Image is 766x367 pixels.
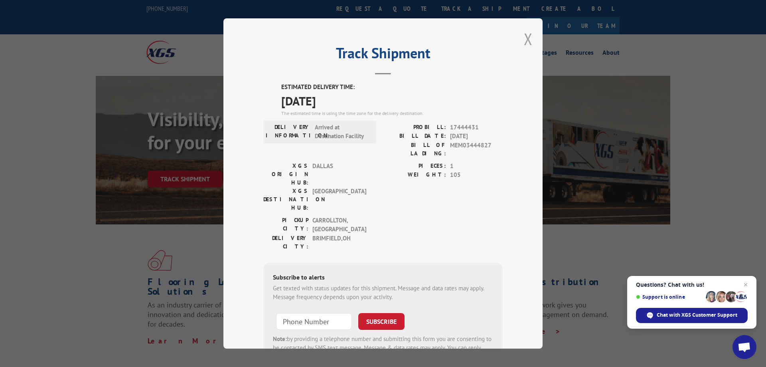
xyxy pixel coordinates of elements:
label: ESTIMATED DELIVERY TIME: [281,83,503,92]
div: by providing a telephone number and submitting this form you are consenting to be contacted by SM... [273,335,493,362]
label: PICKUP CITY: [263,216,308,234]
div: Subscribe to alerts [273,272,493,284]
span: Arrived at Destination Facility [315,123,369,141]
strong: Note: [273,335,287,343]
button: SUBSCRIBE [358,313,405,330]
label: XGS DESTINATION HUB: [263,187,308,212]
span: Chat with XGS Customer Support [657,311,737,319]
span: [DATE] [450,132,503,141]
label: XGS ORIGIN HUB: [263,162,308,187]
span: 105 [450,171,503,180]
span: Support is online [636,294,703,300]
span: [GEOGRAPHIC_DATA] [312,187,366,212]
input: Phone Number [276,313,352,330]
span: 1 [450,162,503,171]
label: BILL OF LADING: [383,141,446,158]
span: MEM03444827 [450,141,503,158]
span: Questions? Chat with us! [636,282,748,288]
label: BILL DATE: [383,132,446,141]
div: Open chat [732,335,756,359]
span: Close chat [741,280,750,290]
span: [DATE] [281,92,503,110]
div: Chat with XGS Customer Support [636,308,748,323]
span: 17444431 [450,123,503,132]
label: WEIGHT: [383,171,446,180]
h2: Track Shipment [263,48,503,63]
button: Close modal [524,28,533,50]
label: DELIVERY INFORMATION: [266,123,311,141]
span: CARROLLTON , [GEOGRAPHIC_DATA] [312,216,366,234]
span: DALLAS [312,162,366,187]
div: The estimated time is using the time zone for the delivery destination. [281,110,503,117]
span: BRIMFIELD , OH [312,234,366,251]
label: DELIVERY CITY: [263,234,308,251]
div: Get texted with status updates for this shipment. Message and data rates may apply. Message frequ... [273,284,493,302]
label: PROBILL: [383,123,446,132]
label: PIECES: [383,162,446,171]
